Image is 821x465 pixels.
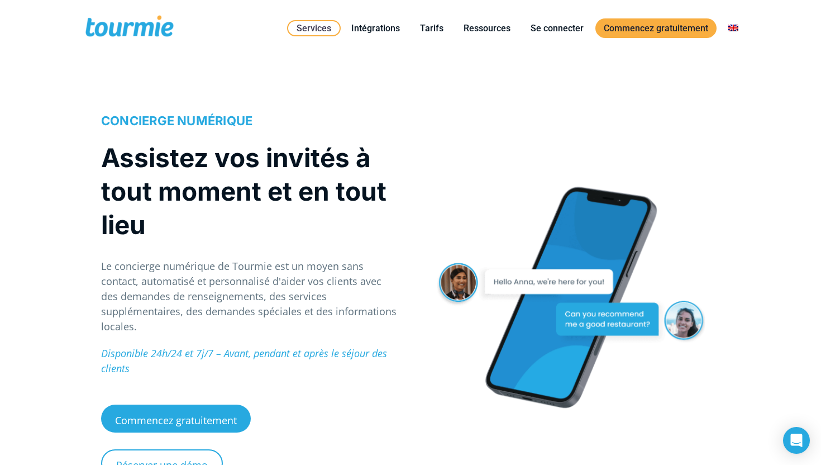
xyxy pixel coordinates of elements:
a: Tarifs [412,21,452,35]
font: Se connecter [531,23,584,34]
font: Commencez gratuitement [115,414,237,427]
font: Services [297,23,331,34]
font: CONCIERGE NUMÉRIQUE [101,113,252,128]
font: Tarifs [420,23,443,34]
a: Commencez gratuitement [101,405,251,433]
a: Ressources [455,21,519,35]
a: Services [287,20,341,36]
a: Intégrations [343,21,408,35]
font: Le concierge numérique de Tourmie est un moyen sans contact, automatisé et personnalisé d'aider v... [101,259,397,333]
font: Assistez vos invités à tout moment et en tout lieu [101,142,386,240]
font: Intégrations [351,23,400,34]
font: Commencez gratuitement [604,23,708,34]
a: Se connecter [522,21,592,35]
font: Disponible 24h/24 et 7j/7 – Avant, pendant et après le séjour des clients [101,347,387,375]
a: Commencez gratuitement [595,18,717,38]
div: Ouvrir Intercom Messenger [783,427,810,454]
font: Ressources [464,23,510,34]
